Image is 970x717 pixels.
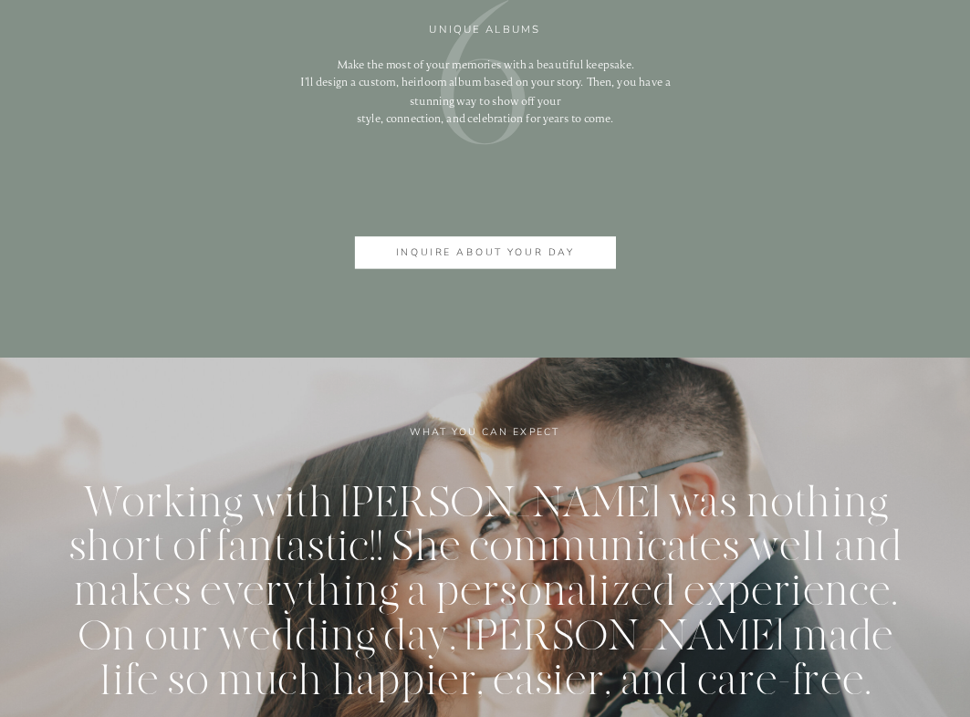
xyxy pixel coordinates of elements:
h2: Working with [PERSON_NAME] was nothing short of fantastic!! She communicates well and makes every... [63,481,908,641]
h3: UNIQUE ALBUMS [378,19,593,36]
h3: what you can expect [342,422,629,440]
p: Make the most of your memories with a beautiful keepsake. I'll design a custom, heirloom album ba... [296,56,674,127]
a: inquire about your day [382,244,589,262]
